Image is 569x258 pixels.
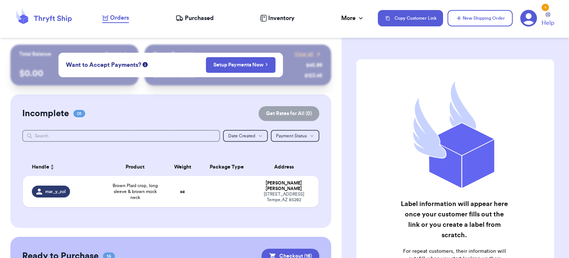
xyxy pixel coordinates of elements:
[268,14,295,23] span: Inventory
[542,19,554,27] span: Help
[223,130,268,142] button: Date Created
[276,134,307,138] span: Payment Status
[341,14,365,23] div: More
[153,50,194,58] p: Recent Payments
[110,13,129,22] span: Orders
[520,10,537,27] a: 1
[19,68,130,79] p: $ 0.00
[447,10,513,26] button: New Shipping Order
[105,50,121,58] span: Payout
[22,130,220,142] input: Search
[228,134,255,138] span: Date Created
[542,4,549,11] div: 1
[45,189,66,195] span: mar_y_zol
[49,163,55,172] button: Sort ascending
[305,72,322,79] div: $ 123.45
[102,13,129,23] a: Orders
[253,158,319,176] th: Address
[22,108,69,120] h2: Incomplete
[180,189,185,194] strong: oz
[306,62,322,69] div: $ 45.99
[110,183,160,200] span: Brown Plaid crop, long sleeve & brown mock neck
[66,61,141,69] span: Want to Accept Payments?
[213,61,268,69] a: Setup Payments Now
[73,110,85,117] span: 01
[260,14,295,23] a: Inventory
[185,14,214,23] span: Purchased
[271,130,319,142] button: Payment Status
[399,199,510,240] h2: Label information will appear here once your customer fills out the link or you create a label fr...
[258,192,310,203] div: [STREET_ADDRESS] Tempe , AZ 85282
[176,14,214,23] a: Purchased
[258,180,310,192] div: [PERSON_NAME] [PERSON_NAME]
[106,158,165,176] th: Product
[165,158,200,176] th: Weight
[295,50,313,58] span: View all
[200,158,254,176] th: Package Type
[378,10,443,26] button: Copy Customer Link
[295,50,322,58] a: View all
[542,12,554,27] a: Help
[206,57,276,73] button: Setup Payments Now
[19,50,51,58] p: Total Balance
[259,106,319,121] button: Get Rates for All (0)
[105,50,130,58] a: Payout
[32,163,49,171] span: Handle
